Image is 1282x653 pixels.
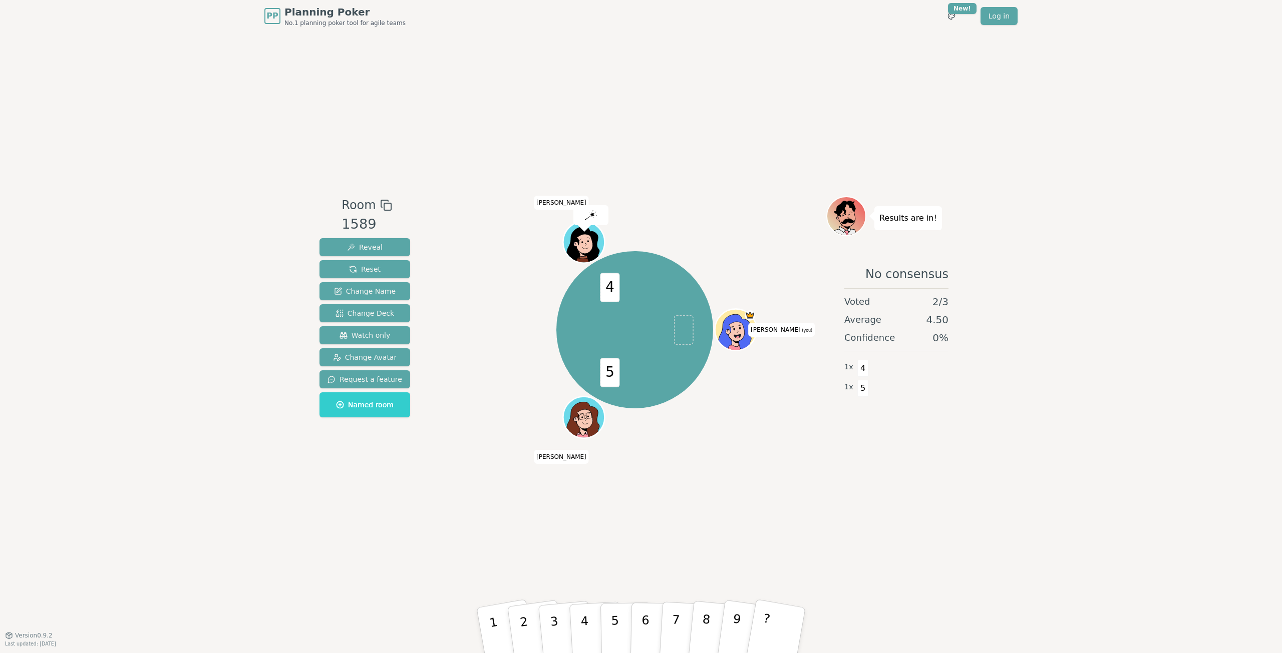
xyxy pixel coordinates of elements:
[336,400,394,410] span: Named room
[334,286,396,296] span: Change Name
[717,310,756,349] button: Click to change your avatar
[857,360,869,377] span: 4
[534,196,589,210] span: Click to change your name
[857,380,869,397] span: 5
[926,313,948,327] span: 4.50
[319,282,410,300] button: Change Name
[932,295,948,309] span: 2 / 3
[844,313,881,327] span: Average
[942,7,960,25] button: New!
[349,264,381,274] span: Reset
[844,362,853,373] span: 1 x
[801,328,813,333] span: (you)
[844,382,853,393] span: 1 x
[319,392,410,417] button: Named room
[319,260,410,278] button: Reset
[585,210,597,220] img: reveal
[932,331,948,345] span: 0 %
[981,7,1018,25] a: Log in
[266,10,278,22] span: PP
[319,238,410,256] button: Reveal
[284,5,406,19] span: Planning Poker
[5,641,56,646] span: Last updated: [DATE]
[534,450,589,464] span: Click to change your name
[342,214,392,235] div: 1589
[948,3,977,14] div: New!
[319,348,410,366] button: Change Avatar
[865,266,948,282] span: No consensus
[844,295,870,309] span: Voted
[336,308,394,318] span: Change Deck
[264,5,406,27] a: PPPlanning PokerNo.1 planning poker tool for agile teams
[319,326,410,344] button: Watch only
[342,196,376,214] span: Room
[319,370,410,388] button: Request a feature
[328,374,402,384] span: Request a feature
[5,631,53,639] button: Version0.9.2
[333,352,397,362] span: Change Avatar
[600,273,620,302] span: 4
[347,242,383,252] span: Reveal
[319,304,410,322] button: Change Deck
[844,331,895,345] span: Confidence
[748,323,815,337] span: Click to change your name
[15,631,53,639] span: Version 0.9.2
[600,358,620,387] span: 5
[284,19,406,27] span: No.1 planning poker tool for agile teams
[340,330,391,340] span: Watch only
[745,310,756,321] span: Ellen is the host
[879,211,937,225] p: Results are in!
